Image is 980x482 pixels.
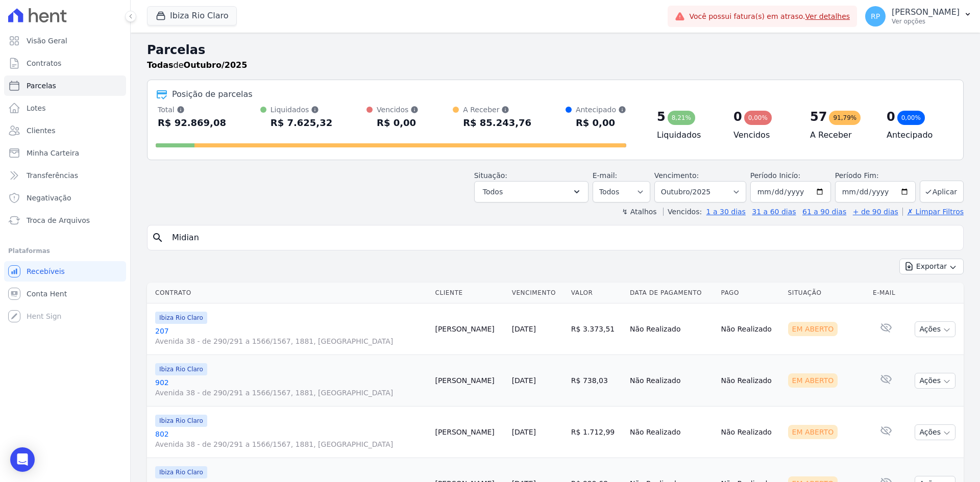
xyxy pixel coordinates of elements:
[626,355,717,407] td: Não Realizado
[155,429,427,449] a: 802Avenida 38 - de 290/291 a 1566/1567, 1881, [GEOGRAPHIC_DATA]
[622,208,656,216] label: ↯ Atalhos
[576,115,626,131] div: R$ 0,00
[717,303,783,355] td: Não Realizado
[512,325,536,333] a: [DATE]
[733,109,742,125] div: 0
[4,284,126,304] a: Conta Hent
[27,125,55,136] span: Clientes
[4,165,126,186] a: Transferências
[802,208,846,216] a: 61 a 90 dias
[463,115,531,131] div: R$ 85.243,76
[626,407,717,458] td: Não Realizado
[155,388,427,398] span: Avenida 38 - de 290/291 a 1566/1567, 1881, [GEOGRAPHIC_DATA]
[626,303,717,355] td: Não Realizado
[155,439,427,449] span: Avenida 38 - de 290/291 a 1566/1567, 1881, [GEOGRAPHIC_DATA]
[431,355,507,407] td: [PERSON_NAME]
[835,170,916,181] label: Período Fim:
[810,129,870,141] h4: A Receber
[155,326,427,346] a: 207Avenida 38 - de 290/291 a 1566/1567, 1881, [GEOGRAPHIC_DATA]
[871,13,880,20] span: RP
[27,193,71,203] span: Negativação
[706,208,746,216] a: 1 a 30 dias
[147,41,964,59] h2: Parcelas
[892,17,960,26] p: Ver opções
[593,171,618,180] label: E-mail:
[377,105,419,115] div: Vencidos
[576,105,626,115] div: Antecipado
[829,111,861,125] div: 91,79%
[744,111,772,125] div: 0,00%
[474,171,507,180] label: Situação:
[158,105,226,115] div: Total
[184,60,248,70] strong: Outubro/2025
[158,115,226,131] div: R$ 92.869,08
[788,322,838,336] div: Em Aberto
[915,373,955,389] button: Ações
[10,447,35,472] div: Open Intercom Messenger
[567,303,626,355] td: R$ 3.373,51
[4,75,126,96] a: Parcelas
[152,232,164,244] i: search
[431,303,507,355] td: [PERSON_NAME]
[512,428,536,436] a: [DATE]
[155,336,427,346] span: Avenida 38 - de 290/291 a 1566/1567, 1881, [GEOGRAPHIC_DATA]
[155,415,207,427] span: Ibiza Rio Claro
[626,283,717,303] th: Data de Pagamento
[788,425,838,439] div: Em Aberto
[27,81,56,91] span: Parcelas
[4,143,126,163] a: Minha Carteira
[147,6,237,26] button: Ibiza Rio Claro
[4,210,126,231] a: Troca de Arquivos
[920,181,964,202] button: Aplicar
[750,171,800,180] label: Período Inicío:
[8,245,122,257] div: Plataformas
[654,171,699,180] label: Vencimento:
[784,283,869,303] th: Situação
[166,227,959,248] input: Buscar por nome do lote ou do cliente
[155,466,207,478] span: Ibiza Rio Claro
[508,283,567,303] th: Vencimento
[271,105,332,115] div: Liquidados
[147,60,174,70] strong: Todas
[657,129,717,141] h4: Liquidados
[483,186,503,198] span: Todos
[27,215,90,225] span: Troca de Arquivos
[892,7,960,17] p: [PERSON_NAME]
[733,129,794,141] h4: Vencidos
[27,266,65,276] span: Recebíveis
[805,12,850,20] a: Ver detalhes
[717,355,783,407] td: Não Realizado
[869,283,903,303] th: E-mail
[887,129,947,141] h4: Antecipado
[857,2,980,31] button: RP [PERSON_NAME] Ver opções
[567,355,626,407] td: R$ 738,03
[810,109,827,125] div: 57
[27,36,67,46] span: Visão Geral
[4,188,126,208] a: Negativação
[899,259,964,274] button: Exportar
[567,283,626,303] th: Valor
[689,11,850,22] span: Você possui fatura(s) em atraso.
[717,283,783,303] th: Pago
[155,363,207,375] span: Ibiza Rio Claro
[788,373,838,388] div: Em Aberto
[431,407,507,458] td: [PERSON_NAME]
[431,283,507,303] th: Cliente
[271,115,332,131] div: R$ 7.625,32
[4,98,126,118] a: Lotes
[887,109,895,125] div: 0
[4,120,126,141] a: Clientes
[147,283,431,303] th: Contrato
[915,424,955,440] button: Ações
[752,208,796,216] a: 31 a 60 dias
[155,377,427,398] a: 902Avenida 38 - de 290/291 a 1566/1567, 1881, [GEOGRAPHIC_DATA]
[902,208,964,216] a: ✗ Limpar Filtros
[27,148,79,158] span: Minha Carteira
[4,53,126,73] a: Contratos
[668,111,695,125] div: 8,21%
[172,88,253,100] div: Posição de parcelas
[915,321,955,337] button: Ações
[147,59,247,71] p: de
[377,115,419,131] div: R$ 0,00
[463,105,531,115] div: A Receber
